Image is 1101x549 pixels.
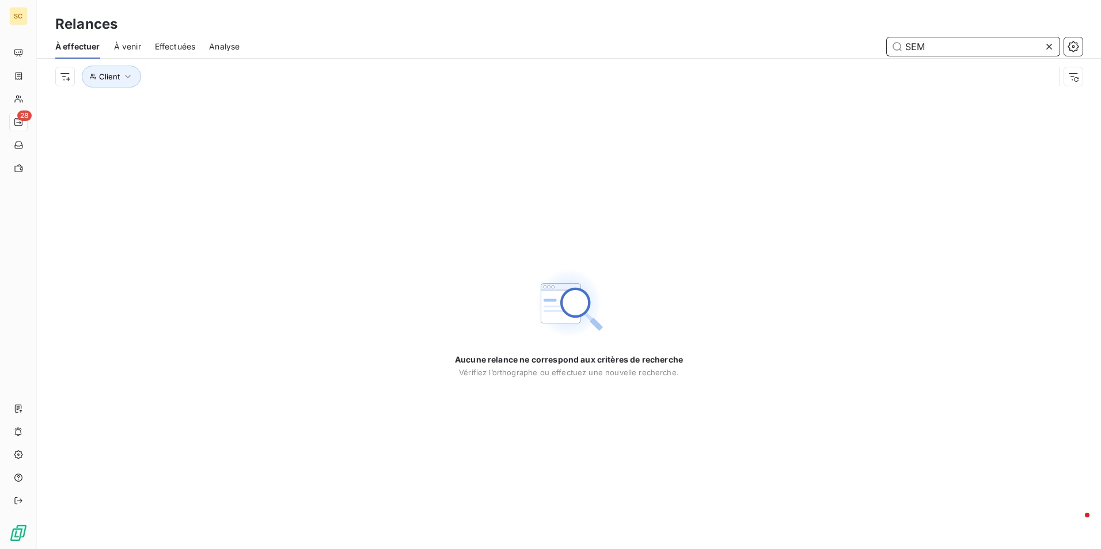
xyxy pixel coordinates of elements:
div: SC [9,7,28,25]
span: À effectuer [55,41,100,52]
button: Client [82,66,141,87]
img: Empty state [532,266,606,340]
iframe: Intercom live chat [1062,510,1089,537]
span: Aucune relance ne correspond aux critères de recherche [455,354,683,365]
span: 28 [17,110,32,121]
span: Analyse [209,41,240,52]
img: Logo LeanPay [9,524,28,542]
span: Effectuées [155,41,196,52]
span: Vérifiez l’orthographe ou effectuez une nouvelle recherche. [459,368,679,377]
span: À venir [114,41,141,52]
input: Rechercher [887,37,1060,56]
h3: Relances [55,14,117,35]
span: Client [99,72,120,81]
